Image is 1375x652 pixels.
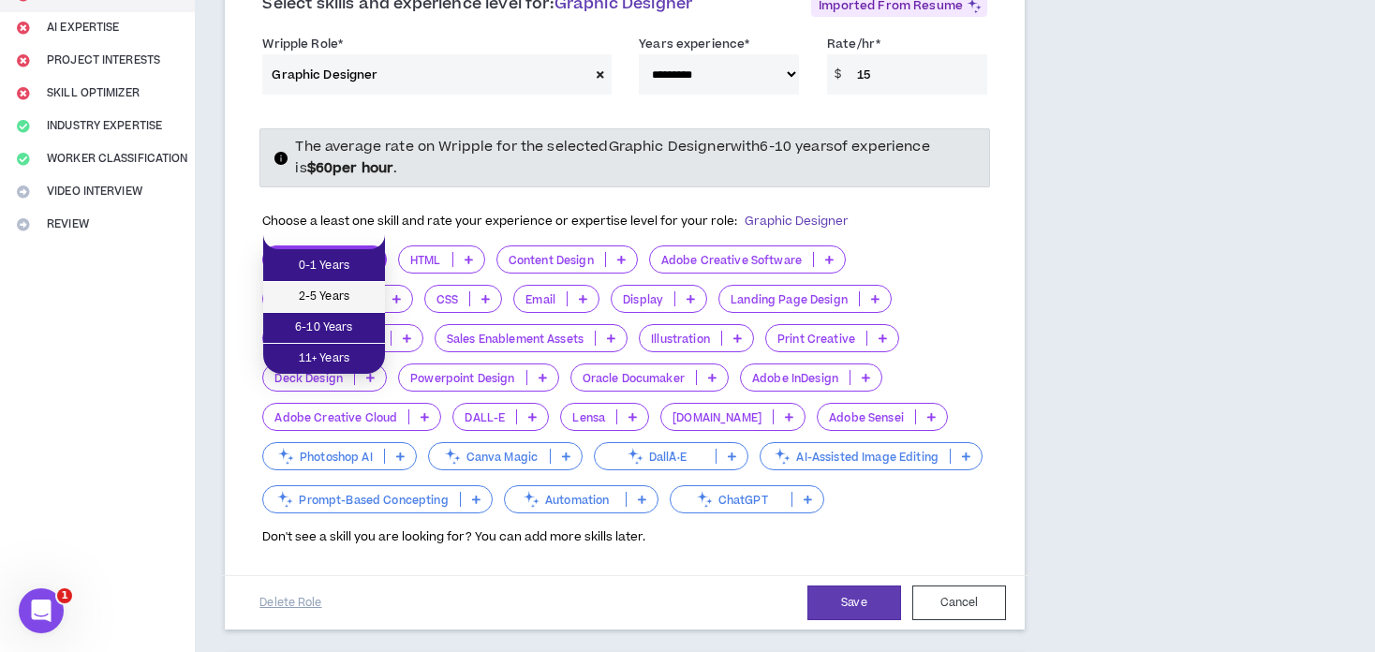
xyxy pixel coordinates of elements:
[561,410,616,424] p: Lensa
[745,213,849,230] span: Graphic Designer
[307,158,394,178] strong: $ 60 per hour
[807,585,901,620] button: Save
[262,29,343,59] label: Wripple Role
[425,292,469,306] p: CSS
[827,29,880,59] label: Rate/hr
[639,29,749,59] label: Years experience
[741,371,850,385] p: Adobe InDesign
[719,292,859,306] p: Landing Page Design
[595,450,716,464] p: DallÂ·E
[912,585,1006,620] button: Cancel
[766,332,866,346] p: Print Creative
[262,54,589,95] input: (e.g. User Experience, Visual & UI, Technical PM, etc.)
[514,292,567,306] p: Email
[497,253,605,267] p: Content Design
[671,493,791,507] p: ChatGPT
[263,371,354,385] p: Deck Design
[761,450,950,464] p: AI-Assisted Image Editing
[848,54,987,95] input: Ex. $75
[19,588,64,633] iframe: Intercom live chat
[453,410,516,424] p: DALL-E
[571,371,696,385] p: Oracle Documaker
[263,493,459,507] p: Prompt-Based Concepting
[827,54,849,95] span: $
[661,410,773,424] p: [DOMAIN_NAME]
[263,450,384,464] p: Photoshop AI
[295,137,929,177] span: The average rate on Wripple for the selected Graphic Designer with 6-10 years of experience is .
[262,528,645,545] span: Don't see a skill you are looking for? You can add more skills later.
[399,371,525,385] p: Powerpoint Design
[274,256,374,276] span: 0-1 Years
[640,332,721,346] p: Illustration
[818,410,915,424] p: Adobe Sensei
[505,493,626,507] p: Automation
[274,348,374,369] span: 11+ Years
[612,292,674,306] p: Display
[263,410,408,424] p: Adobe Creative Cloud
[399,253,452,267] p: HTML
[274,152,288,165] span: info-circle
[650,253,813,267] p: Adobe Creative Software
[274,287,374,307] span: 2-5 Years
[436,332,595,346] p: Sales Enablement Assets
[57,588,72,603] span: 1
[262,213,849,230] span: Choose a least one skill and rate your experience or expertise level for your role:
[274,318,374,338] span: 6-10 Years
[244,586,337,619] button: Delete Role
[429,450,550,464] p: Canva Magic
